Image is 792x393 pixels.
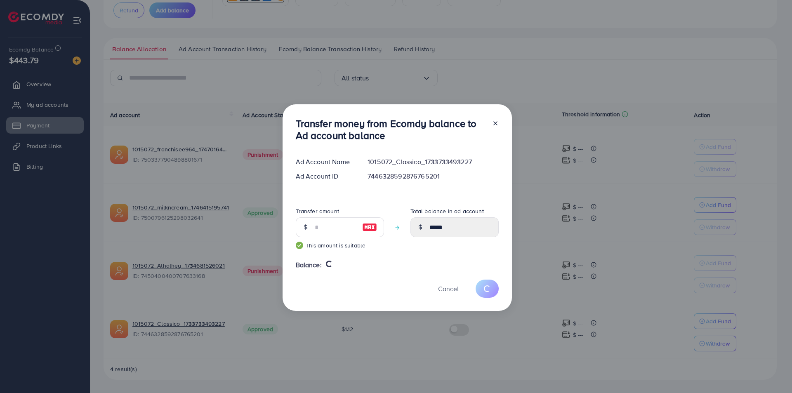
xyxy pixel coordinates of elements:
div: Ad Account Name [289,157,361,167]
span: Cancel [438,284,459,293]
button: Cancel [428,280,469,297]
img: image [362,222,377,232]
div: 7446328592876765201 [361,172,505,181]
img: guide [296,242,303,249]
span: Balance: [296,260,322,270]
iframe: Chat [757,356,786,387]
label: Total balance in ad account [410,207,484,215]
div: 1015072_Classico_1733733493227 [361,157,505,167]
div: Ad Account ID [289,172,361,181]
h3: Transfer money from Ecomdy balance to Ad account balance [296,118,486,141]
small: This amount is suitable [296,241,384,249]
label: Transfer amount [296,207,339,215]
